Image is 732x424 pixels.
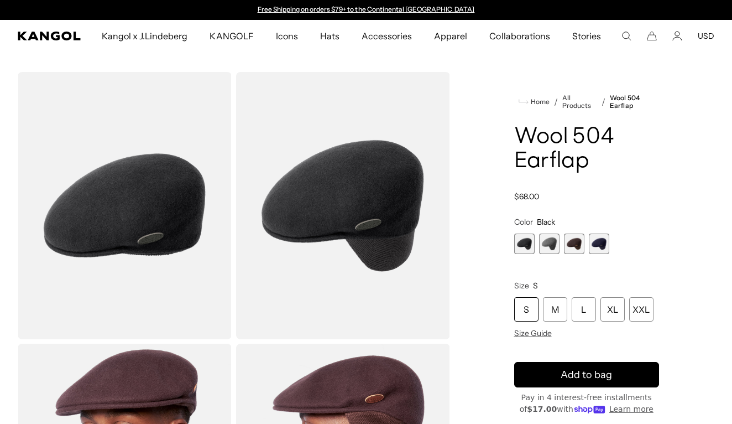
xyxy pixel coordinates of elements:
span: Accessories [362,20,412,52]
li: / [550,95,558,108]
label: Black [514,234,535,254]
a: Icons [265,20,309,52]
div: 1 of 2 [252,6,480,14]
div: M [543,297,567,322]
a: Stories [561,20,612,52]
a: KANGOLF [198,20,264,52]
h1: Wool 504 Earflap [514,125,660,174]
span: Size Guide [514,328,552,338]
button: Add to bag [514,362,660,387]
div: 4 of 4 [589,234,609,254]
a: Apparel [423,20,478,52]
span: Size [514,281,529,291]
a: Kangol [18,32,81,40]
div: 3 of 4 [564,234,584,254]
span: Icons [276,20,298,52]
button: Cart [647,31,657,41]
img: color-black [18,72,232,339]
a: Hats [309,20,351,52]
span: Collaborations [489,20,550,52]
slideshow-component: Announcement bar [252,6,480,14]
div: L [572,297,596,322]
a: Accessories [351,20,423,52]
summary: Search here [621,31,631,41]
a: Free Shipping on orders $79+ to the Continental [GEOGRAPHIC_DATA] [258,5,475,13]
img: color-black [236,72,450,339]
span: Stories [572,20,601,52]
span: S [533,281,538,291]
span: Home [529,98,550,106]
button: USD [698,31,714,41]
span: Add to bag [561,368,612,382]
span: $68.00 [514,192,539,201]
a: All Products [562,94,598,110]
span: Color [514,217,533,227]
a: Home [519,97,550,107]
div: XXL [629,297,653,322]
span: KANGOLF [210,20,253,52]
a: Wool 504 Earflap [610,94,659,110]
div: Announcement [252,6,480,14]
a: Account [672,31,682,41]
label: Navy [589,234,609,254]
div: 1 of 4 [514,234,535,254]
div: XL [600,297,625,322]
span: Hats [320,20,339,52]
label: Espresso [564,234,584,254]
label: Dark Flannel [539,234,560,254]
div: 2 of 4 [539,234,560,254]
nav: breadcrumbs [514,94,660,110]
span: Black [537,217,555,227]
span: Kangol x J.Lindeberg [102,20,188,52]
span: Apparel [434,20,467,52]
li: / [597,95,605,108]
div: S [514,297,538,322]
a: Kangol x J.Lindeberg [91,20,199,52]
a: Collaborations [478,20,561,52]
